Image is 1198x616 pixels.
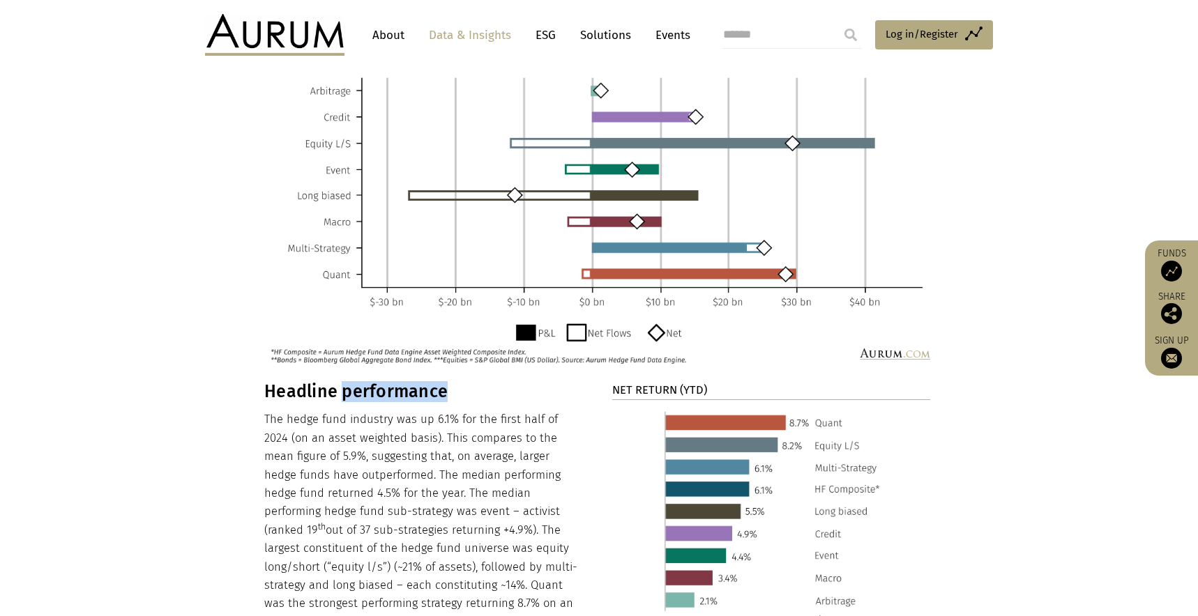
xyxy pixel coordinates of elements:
a: Sign up [1152,334,1191,369]
strong: NET RETURN (YTD) [612,383,707,396]
a: Data & Insights [422,22,518,48]
a: About [365,22,411,48]
img: Share this post [1161,303,1182,324]
h3: Headline performance [264,381,582,402]
a: Log in/Register [875,20,993,49]
a: Events [649,22,690,48]
a: Solutions [573,22,638,48]
input: Submit [837,21,865,49]
img: Sign up to our newsletter [1161,348,1182,369]
a: ESG [529,22,563,48]
sup: th [318,521,326,532]
span: Log in/Register [886,26,958,43]
div: Share [1152,292,1191,324]
img: Aurum [205,14,344,56]
a: Funds [1152,247,1191,282]
img: Access Funds [1161,261,1182,282]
